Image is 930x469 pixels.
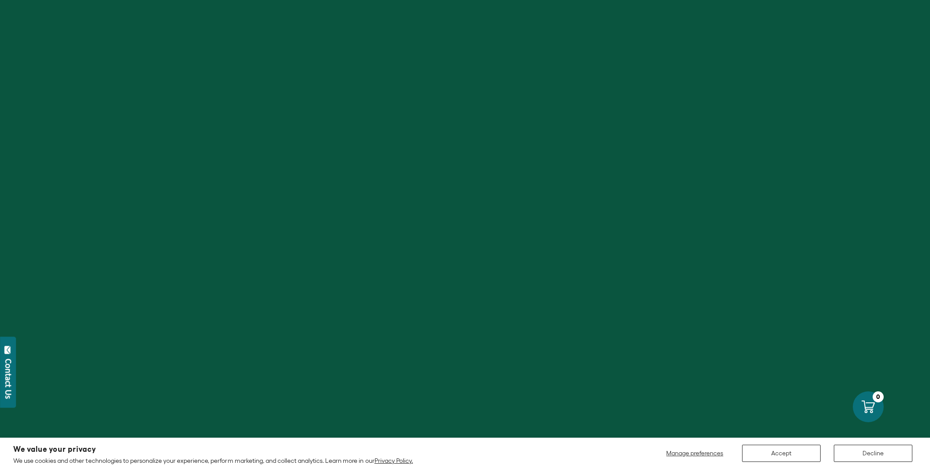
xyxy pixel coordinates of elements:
[375,457,413,464] a: Privacy Policy.
[4,359,13,399] div: Contact Us
[13,457,413,465] p: We use cookies and other technologies to personalize your experience, perform marketing, and coll...
[666,450,723,457] span: Manage preferences
[661,445,729,462] button: Manage preferences
[873,391,884,402] div: 0
[742,445,821,462] button: Accept
[834,445,912,462] button: Decline
[13,446,413,453] h2: We value your privacy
